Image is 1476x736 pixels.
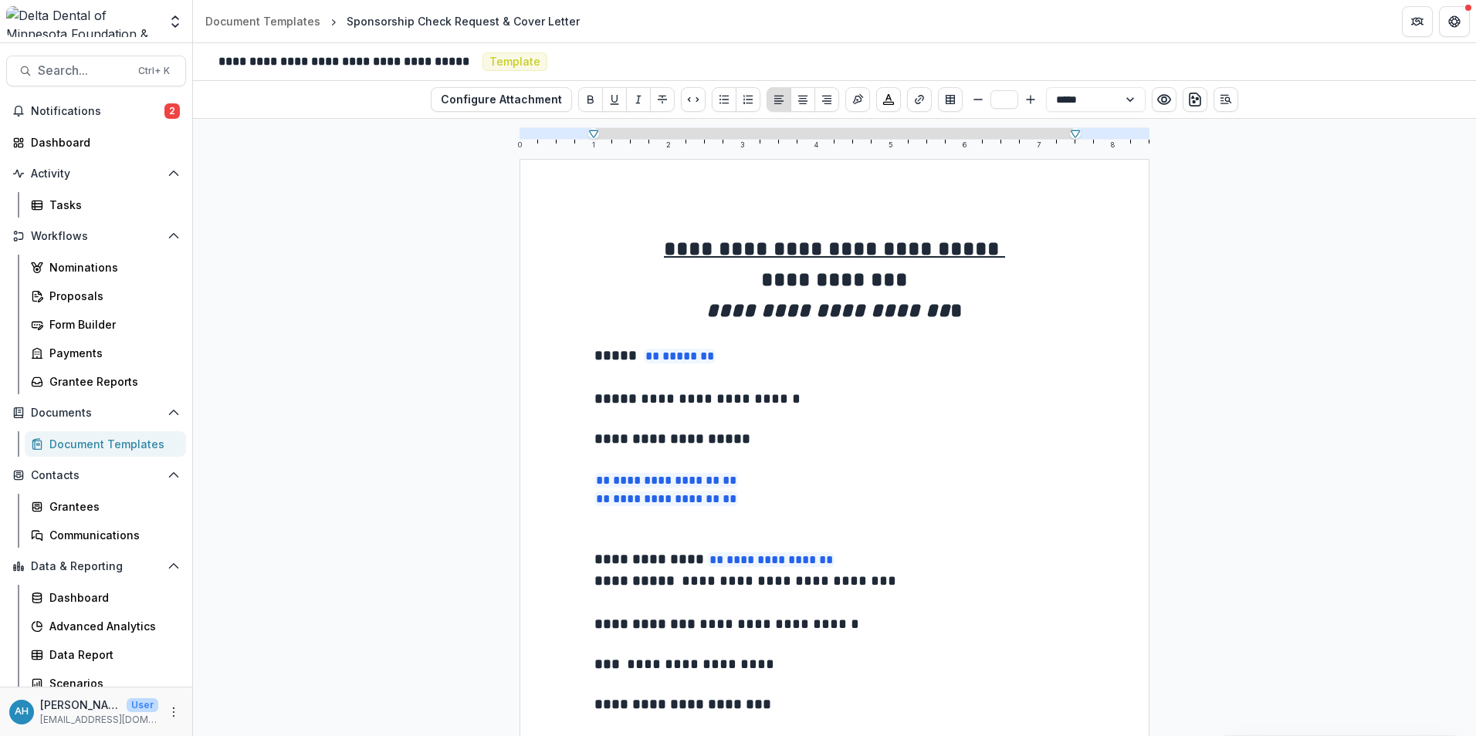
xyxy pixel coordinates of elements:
button: Notifications2 [6,99,186,123]
div: Sponsorship Check Request & Cover Letter [347,13,580,29]
button: download-word [1183,87,1207,112]
a: Form Builder [25,312,186,337]
span: Search... [38,63,129,78]
div: Payments [49,345,174,361]
button: Create link [907,87,932,112]
p: User [127,698,158,712]
button: Open Documents [6,400,186,425]
a: Advanced Analytics [25,613,186,639]
p: [PERSON_NAME] [40,697,120,713]
div: Grantee Reports [49,373,174,390]
div: Proposals [49,288,174,304]
a: Grantee Reports [25,369,186,394]
div: Document Templates [49,436,174,452]
div: Dashboard [49,589,174,606]
div: Document Templates [205,13,320,29]
button: Italicize [626,87,651,112]
button: Strike [650,87,675,112]
button: Open Workflows [6,224,186,248]
div: Annessa Hicks [15,707,29,717]
a: Scenarios [25,670,186,696]
button: Get Help [1439,6,1470,37]
span: Contacts [31,469,161,482]
button: Align Center [790,87,815,112]
div: Form Builder [49,316,174,333]
button: Insert Table [938,87,963,112]
a: Payments [25,340,186,366]
button: Bold [578,87,603,112]
button: Open Activity [6,161,186,186]
a: Proposals [25,283,186,309]
div: Scenarios [49,675,174,691]
button: Preview preview-doc.pdf [1152,87,1176,112]
button: More [164,703,183,721]
button: Bigger [1021,90,1040,109]
span: Workflows [31,230,161,243]
div: Ctrl + K [135,62,173,79]
nav: breadcrumb [199,10,586,32]
button: Configure Attachment [431,87,572,112]
button: Open Editor Sidebar [1214,87,1238,112]
img: Delta Dental of Minnesota Foundation & Community Giving logo [6,6,158,37]
button: Ordered List [736,87,760,112]
a: Dashboard [25,585,186,610]
div: Nominations [49,259,174,275]
span: Activity [31,167,161,181]
span: Notifications [31,105,164,118]
button: Code [681,87,706,112]
a: Grantees [25,494,186,519]
button: Align Left [767,87,791,112]
span: 2 [164,103,180,119]
div: Communications [49,527,174,543]
div: Grantees [49,498,174,515]
a: Dashboard [6,130,186,155]
button: Open Contacts [6,463,186,488]
a: Nominations [25,255,186,280]
div: Dashboard [31,134,174,150]
button: Smaller [969,90,987,109]
span: Documents [31,407,161,420]
button: Align Right [814,87,839,112]
div: Data Report [49,647,174,663]
button: Open Data & Reporting [6,554,186,579]
a: Tasks [25,192,186,218]
button: Open entity switcher [164,6,186,37]
span: Template [489,56,540,69]
button: Partners [1402,6,1433,37]
button: Bullet List [712,87,736,112]
div: Advanced Analytics [49,618,174,634]
a: Document Templates [199,10,327,32]
a: Document Templates [25,431,186,457]
a: Data Report [25,642,186,667]
button: Choose font color [876,87,901,112]
button: Underline [602,87,627,112]
a: Communications [25,522,186,548]
p: [EMAIL_ADDRESS][DOMAIN_NAME] [40,713,158,727]
button: Search... [6,56,186,86]
span: Data & Reporting [31,560,161,573]
div: Tasks [49,197,174,213]
button: Insert Signature [845,87,870,112]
